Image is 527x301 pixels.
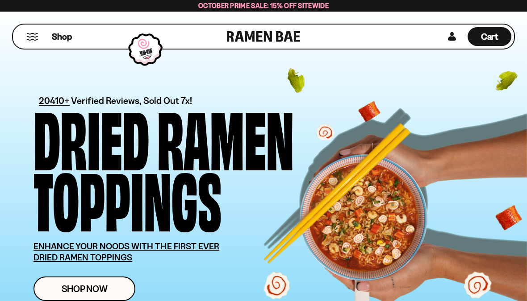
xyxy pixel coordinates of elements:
span: October Prime Sale: 15% off Sitewide [198,1,329,10]
div: Cart [468,25,511,49]
span: Shop Now [62,284,108,293]
span: Cart [481,31,498,42]
a: Shop Now [33,276,135,301]
div: Dried [33,105,149,166]
span: Shop [52,31,72,43]
div: Toppings [33,166,222,227]
button: Mobile Menu Trigger [26,33,38,41]
a: Shop [52,27,72,46]
div: Ramen [157,105,294,166]
u: ENHANCE YOUR NOODS WITH THE FIRST EVER DRIED RAMEN TOPPINGS [33,241,219,263]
